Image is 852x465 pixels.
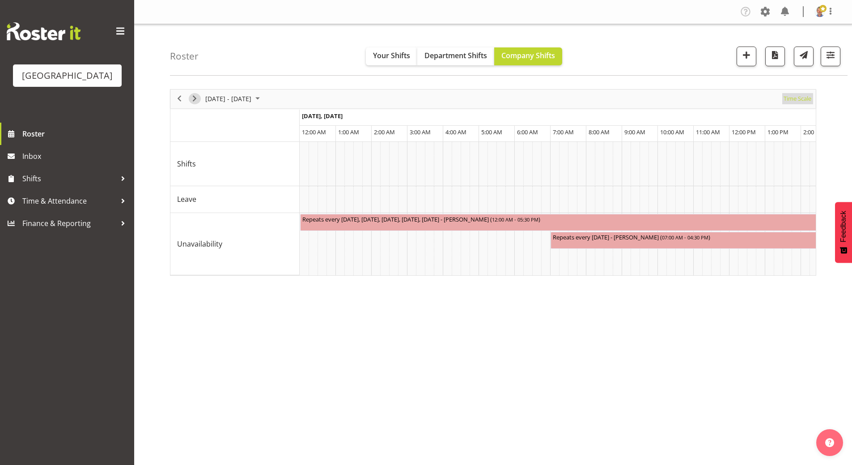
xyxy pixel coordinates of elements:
div: next period [187,90,202,108]
span: 12:00 PM [732,128,756,136]
span: 2:00 AM [374,128,395,136]
button: Previous [174,93,186,104]
button: Company Shifts [494,47,562,65]
img: Rosterit website logo [7,22,81,40]
span: Roster [22,127,130,141]
span: Feedback [839,211,848,242]
button: Department Shifts [417,47,494,65]
span: 1:00 PM [767,128,788,136]
span: Department Shifts [424,51,487,60]
td: Unavailability resource [170,213,300,275]
button: Next [189,93,201,104]
button: Filter Shifts [821,47,840,66]
span: Shifts [177,158,196,169]
div: October 06 - 12, 2025 [202,90,265,108]
div: [GEOGRAPHIC_DATA] [22,69,113,82]
button: Feedback - Show survey [835,202,852,263]
span: [DATE], [DATE] [302,112,343,120]
span: 1:00 AM [338,128,359,136]
button: Send a list of all shifts for the selected filtered period to all rostered employees. [794,47,814,66]
span: Your Shifts [373,51,410,60]
span: 07:00 AM - 04:30 PM [662,234,708,241]
h4: Roster [170,51,199,61]
span: Company Shifts [501,51,555,60]
span: 4:00 AM [445,128,466,136]
span: Inbox [22,149,130,163]
td: Leave resource [170,186,300,213]
span: 6:00 AM [517,128,538,136]
span: Time Scale [783,93,812,104]
div: Timeline Week of October 10, 2025 [170,89,816,276]
span: 7:00 AM [553,128,574,136]
span: Time & Attendance [22,194,116,208]
button: Time Scale [782,93,813,104]
span: 2:00 PM [803,128,824,136]
td: Shifts resource [170,142,300,186]
span: 12:00 AM - 05:30 PM [492,216,538,223]
img: cian-ocinnseala53500ffac99bba29ecca3b151d0be656.png [814,6,825,17]
span: 8:00 AM [589,128,610,136]
span: Finance & Reporting [22,217,116,230]
span: 10:00 AM [660,128,684,136]
button: Download a PDF of the roster according to the set date range. [765,47,785,66]
img: help-xxl-2.png [825,438,834,447]
span: [DATE] - [DATE] [204,93,252,104]
span: 11:00 AM [696,128,720,136]
span: Unavailability [177,239,222,249]
button: Add a new shift [737,47,756,66]
div: previous period [172,90,187,108]
span: 3:00 AM [410,128,431,136]
span: 12:00 AM [302,128,326,136]
button: September 2025 [204,93,264,104]
span: 9:00 AM [624,128,645,136]
button: Your Shifts [366,47,417,65]
span: Leave [177,194,196,205]
span: 5:00 AM [481,128,502,136]
span: Shifts [22,172,116,185]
